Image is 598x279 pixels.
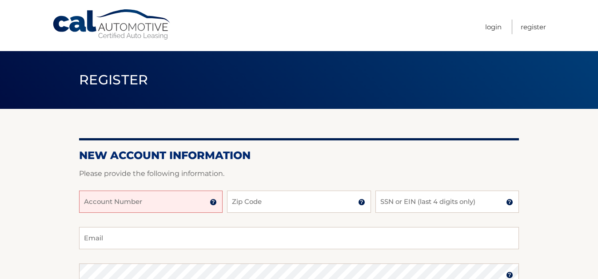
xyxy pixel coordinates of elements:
[79,227,519,249] input: Email
[227,191,371,213] input: Zip Code
[79,72,148,88] span: Register
[358,199,365,206] img: tooltip.svg
[79,149,519,162] h2: New Account Information
[506,271,513,279] img: tooltip.svg
[506,199,513,206] img: tooltip.svg
[79,191,223,213] input: Account Number
[521,20,546,34] a: Register
[375,191,519,213] input: SSN or EIN (last 4 digits only)
[79,167,519,180] p: Please provide the following information.
[485,20,502,34] a: Login
[210,199,217,206] img: tooltip.svg
[52,9,172,40] a: Cal Automotive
